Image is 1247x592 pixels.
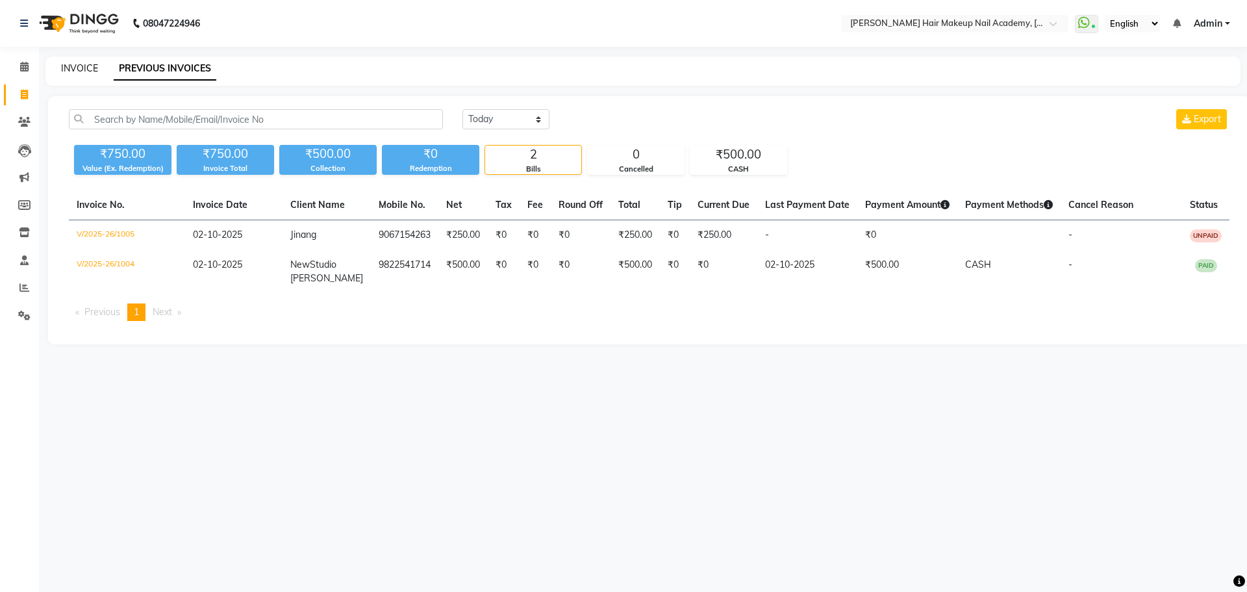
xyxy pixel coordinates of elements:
td: ₹0 [857,220,957,251]
td: ₹250.00 [690,220,757,251]
span: Net [446,199,462,211]
img: logo [33,5,122,42]
td: ₹0 [690,250,757,293]
span: Tip [668,199,682,211]
span: Invoice Date [193,199,247,211]
div: ₹500.00 [690,146,787,164]
td: ₹500.00 [438,250,488,293]
span: Invoice No. [77,199,125,211]
a: INVOICE [61,62,98,74]
td: ₹0 [660,250,690,293]
td: ₹0 [551,220,611,251]
button: Export [1176,109,1227,129]
span: PAID [1195,259,1217,272]
div: Collection [279,163,377,174]
div: Redemption [382,163,479,174]
div: ₹500.00 [279,145,377,163]
div: ₹750.00 [177,145,274,163]
td: ₹500.00 [611,250,660,293]
span: New [290,259,310,270]
span: Status [1190,199,1218,211]
td: ₹0 [488,220,520,251]
span: 02-10-2025 [193,259,242,270]
span: Studio [PERSON_NAME] [290,259,363,284]
div: Bills [485,164,581,175]
input: Search by Name/Mobile/Email/Invoice No [69,109,443,129]
span: Total [618,199,640,211]
span: 1 [134,306,139,318]
span: Current Due [698,199,749,211]
div: Value (Ex. Redemption) [74,163,171,174]
td: - [757,220,857,251]
span: Tax [496,199,512,211]
span: 02-10-2025 [193,229,242,240]
span: - [1068,259,1072,270]
td: ₹500.00 [857,250,957,293]
div: 2 [485,146,581,164]
div: ₹0 [382,145,479,163]
span: UNPAID [1190,229,1222,242]
td: ₹0 [488,250,520,293]
span: - [1068,229,1072,240]
div: ₹750.00 [74,145,171,163]
span: Admin [1194,17,1222,31]
div: CASH [690,164,787,175]
span: Export [1194,113,1221,125]
td: ₹0 [660,220,690,251]
td: 9822541714 [371,250,438,293]
span: Cancel Reason [1068,199,1133,211]
td: ₹0 [520,250,551,293]
span: Payment Amount [865,199,950,211]
div: Invoice Total [177,163,274,174]
td: 9067154263 [371,220,438,251]
span: Round Off [559,199,603,211]
div: Cancelled [588,164,684,175]
td: ₹250.00 [611,220,660,251]
span: Payment Methods [965,199,1053,211]
td: ₹0 [520,220,551,251]
span: Fee [527,199,543,211]
span: Next [153,306,172,318]
span: Mobile No. [379,199,425,211]
td: V/2025-26/1005 [69,220,185,251]
div: 0 [588,146,684,164]
span: Last Payment Date [765,199,850,211]
td: V/2025-26/1004 [69,250,185,293]
nav: Pagination [69,303,1229,321]
td: 02-10-2025 [757,250,857,293]
span: Previous [84,306,120,318]
span: CASH [965,259,991,270]
b: 08047224946 [143,5,200,42]
td: ₹0 [551,250,611,293]
td: ₹250.00 [438,220,488,251]
a: PREVIOUS INVOICES [114,57,216,81]
span: Client Name [290,199,345,211]
span: Jinang [290,229,316,240]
